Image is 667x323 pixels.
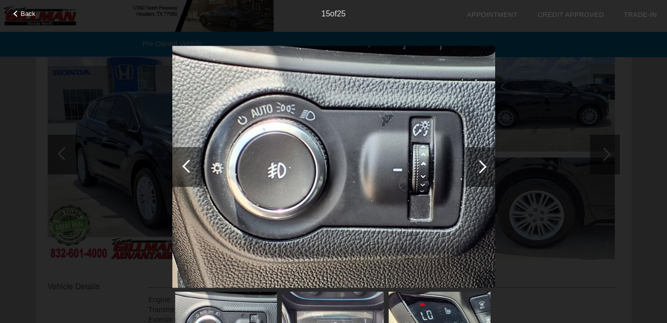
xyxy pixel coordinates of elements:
span: 25 [337,9,346,18]
a: Appointment [467,11,518,18]
a: Trade-In [624,11,657,18]
span: Back [21,10,36,17]
span: 15 [321,9,330,18]
a: Credit Approved [537,11,604,18]
img: image.aspx [172,46,495,288]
